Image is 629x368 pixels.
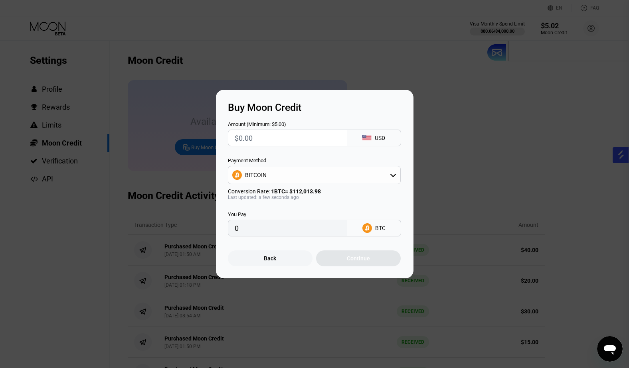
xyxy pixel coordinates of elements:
[228,167,400,183] div: BITCOIN
[375,135,385,141] div: USD
[271,188,321,195] span: 1 BTC ≈ $112,013.98
[245,172,267,178] div: BITCOIN
[228,102,402,113] div: Buy Moon Credit
[228,121,347,127] div: Amount (Minimum: $5.00)
[264,255,276,262] div: Back
[228,211,347,217] div: You Pay
[228,157,401,163] div: Payment Method
[228,188,401,195] div: Conversion Rate:
[597,336,623,362] iframe: Button to launch messaging window
[375,225,386,231] div: BTC
[235,130,340,146] input: $0.00
[228,195,401,200] div: Last updated: a few seconds ago
[228,250,313,266] div: Back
